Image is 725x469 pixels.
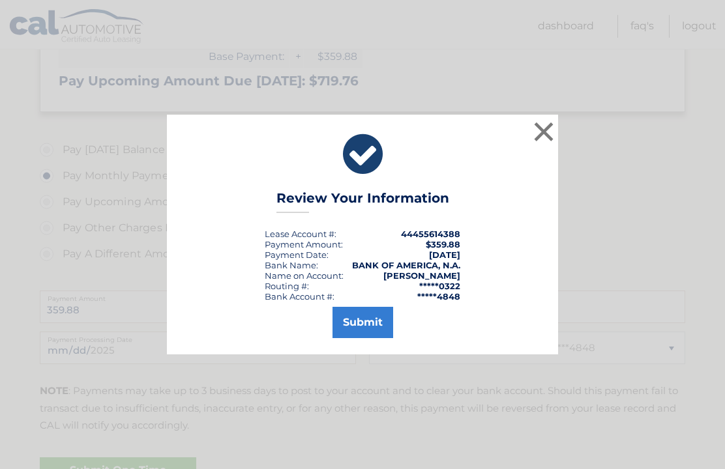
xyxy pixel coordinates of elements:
span: Payment Date [265,249,327,260]
div: : [265,249,329,260]
strong: BANK OF AMERICA, N.A. [352,260,460,270]
div: Routing #: [265,281,309,291]
strong: 44455614388 [401,229,460,239]
div: Name on Account: [265,270,344,281]
h3: Review Your Information [276,190,449,213]
span: $359.88 [426,239,460,249]
button: Submit [333,307,393,338]
div: Bank Name: [265,260,318,270]
span: [DATE] [429,249,460,260]
div: Payment Amount: [265,239,343,249]
strong: [PERSON_NAME] [383,270,460,281]
div: Bank Account #: [265,291,334,302]
button: × [531,119,557,145]
div: Lease Account #: [265,229,336,239]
